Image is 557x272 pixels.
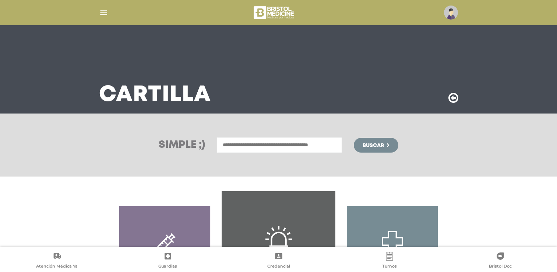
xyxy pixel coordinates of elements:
a: Bristol Doc [445,252,556,271]
span: Turnos [382,264,397,270]
img: Cober_menu-lines-white.svg [99,8,108,17]
h3: Cartilla [99,86,211,105]
a: Atención Médica Ya [1,252,112,271]
button: Buscar [354,138,398,153]
a: Turnos [334,252,445,271]
span: Guardias [158,264,177,270]
img: profile-placeholder.svg [444,6,458,20]
span: Bristol Doc [489,264,512,270]
h3: Simple ;) [159,140,205,150]
span: Atención Médica Ya [36,264,78,270]
img: bristol-medicine-blanco.png [253,4,296,21]
span: Credencial [267,264,290,270]
a: Guardias [112,252,223,271]
span: Buscar [363,143,384,148]
a: Credencial [223,252,334,271]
